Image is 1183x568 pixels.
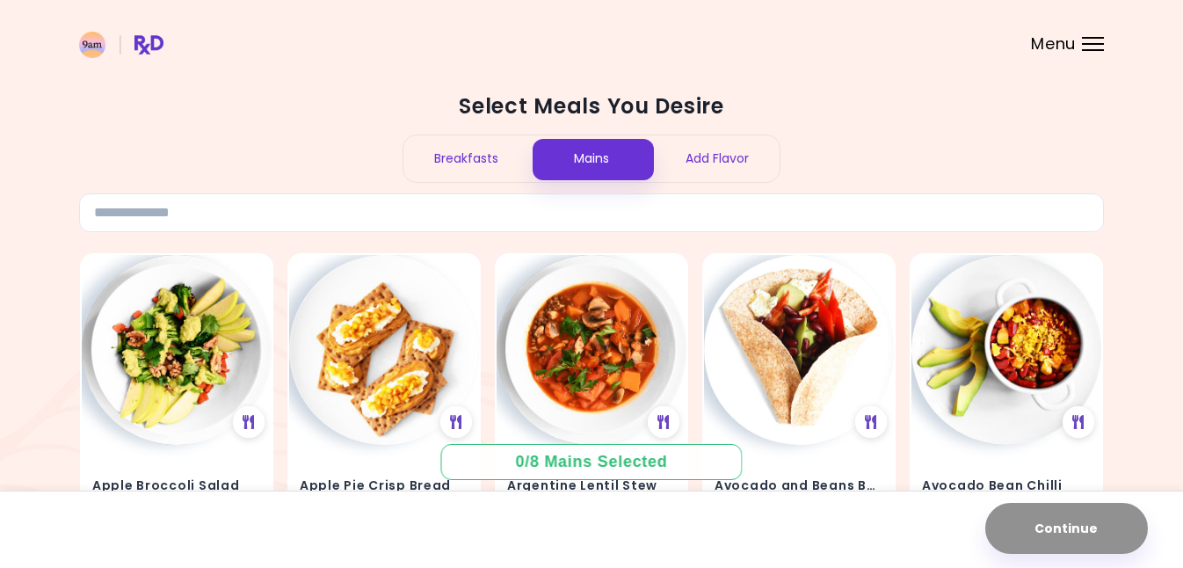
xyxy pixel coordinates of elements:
[440,406,472,438] div: See Meal Plan
[79,32,163,58] img: RxDiet
[300,472,468,500] h4: Apple Pie Crisp Bread
[922,472,1091,500] h4: Avocado Bean Chilli
[503,451,680,473] div: 0 / 8 Mains Selected
[529,135,655,182] div: Mains
[507,472,676,500] h4: Argentine Lentil Stew
[648,406,679,438] div: See Meal Plan
[79,92,1104,120] h2: Select Meals You Desire
[715,472,883,500] h4: Avocado and Beans Burritos
[985,503,1148,554] button: Continue
[855,406,887,438] div: See Meal Plan
[403,135,529,182] div: Breakfasts
[1063,406,1094,438] div: See Meal Plan
[654,135,780,182] div: Add Flavor
[1031,36,1076,52] span: Menu
[92,472,261,500] h4: Apple Broccoli Salad
[233,406,265,438] div: See Meal Plan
